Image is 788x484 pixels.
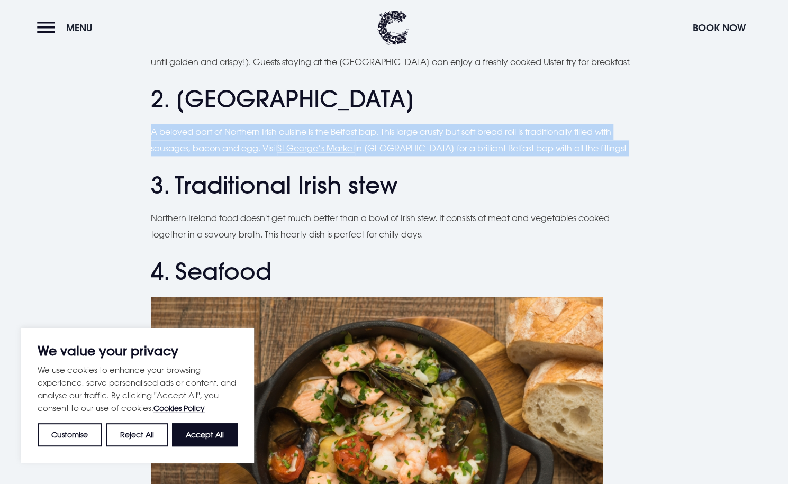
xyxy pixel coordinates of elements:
a: Cookies Policy [153,404,205,413]
span: Menu [66,22,93,34]
p: We use cookies to enhance your browsing experience, serve personalised ads or content, and analys... [38,363,238,415]
img: Clandeboye Lodge [377,11,409,45]
h2: 2. [GEOGRAPHIC_DATA] [151,85,638,113]
p: Northern Ireland food doesn't get much better than a bowl of Irish stew. It consists of meat and ... [151,210,638,242]
button: Accept All [172,423,238,446]
button: Book Now [687,16,751,39]
h2: 3. Traditional Irish stew [151,171,638,199]
button: Customise [38,423,102,446]
button: Reject All [106,423,167,446]
button: Menu [37,16,98,39]
h2: 4. Seafood [151,258,638,286]
a: St George’s Market [277,143,355,153]
div: We value your privacy [21,328,254,463]
p: A beloved part of Northern Irish cuisine is the Belfast bap. This large crusty but soft bread rol... [151,124,638,156]
p: We value your privacy [38,344,238,357]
